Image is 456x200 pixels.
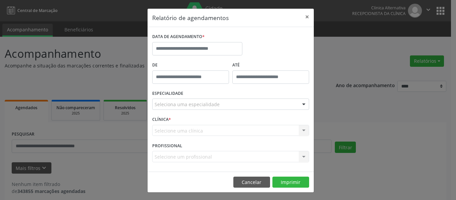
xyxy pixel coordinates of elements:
button: Close [300,9,314,25]
button: Imprimir [272,177,309,188]
h5: Relatório de agendamentos [152,13,229,22]
label: De [152,60,229,70]
label: ATÉ [232,60,309,70]
button: Cancelar [233,177,270,188]
span: Seleciona uma especialidade [155,101,220,108]
label: PROFISSIONAL [152,141,182,151]
label: DATA DE AGENDAMENTO [152,32,205,42]
label: ESPECIALIDADE [152,88,183,99]
label: CLÍNICA [152,115,171,125]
